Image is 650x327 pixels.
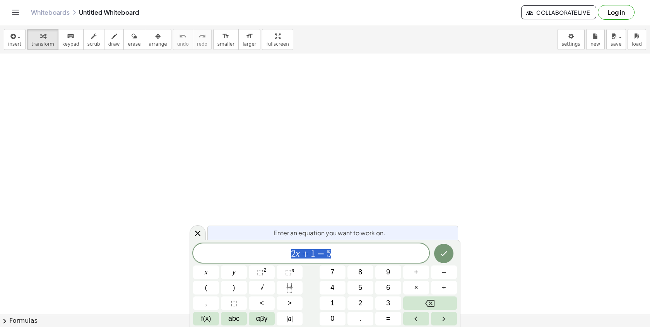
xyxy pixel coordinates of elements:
[291,315,293,322] span: |
[330,313,334,324] span: 0
[231,298,237,308] span: ⬚
[347,265,373,279] button: 8
[403,265,429,279] button: Plus
[249,281,275,294] button: Square root
[108,41,120,47] span: draw
[249,296,275,310] button: Less than
[197,41,207,47] span: redo
[277,296,303,310] button: Greater than
[145,29,171,50] button: arrange
[598,5,635,20] button: Log in
[375,281,401,294] button: 6
[434,244,453,263] button: Done
[260,298,264,308] span: <
[414,267,418,277] span: +
[528,9,590,16] span: Collaborate Live
[193,312,219,325] button: Functions
[628,29,646,50] button: load
[221,296,247,310] button: Placeholder
[287,298,292,308] span: >
[347,296,373,310] button: 2
[330,267,334,277] span: 7
[320,281,346,294] button: 4
[320,296,346,310] button: 1
[330,298,334,308] span: 1
[431,265,457,279] button: Minus
[277,312,303,325] button: Absolute value
[221,281,247,294] button: )
[222,32,229,41] i: format_size
[327,249,331,259] span: 5
[320,312,346,325] button: 0
[358,298,362,308] span: 2
[632,41,642,47] span: load
[193,265,219,279] button: x
[347,312,373,325] button: .
[228,313,239,324] span: abc
[213,29,239,50] button: format_sizesmaller
[287,313,293,324] span: a
[104,29,124,50] button: draw
[193,296,219,310] button: ,
[8,41,21,47] span: insert
[260,282,264,293] span: √
[233,267,236,277] span: y
[521,5,596,19] button: Collaborate Live
[292,267,294,273] sup: n
[221,312,247,325] button: Alphabet
[431,312,457,325] button: Right arrow
[590,41,600,47] span: new
[606,29,626,50] button: save
[277,281,303,294] button: Fraction
[358,282,362,293] span: 5
[205,267,208,277] span: x
[442,282,446,293] span: ÷
[238,29,260,50] button: format_sizelarger
[330,282,334,293] span: 4
[277,265,303,279] button: Superscript
[386,267,390,277] span: 9
[262,29,293,50] button: fullscreen
[177,41,189,47] span: undo
[249,312,275,325] button: Greek alphabet
[217,41,234,47] span: smaller
[311,249,315,259] span: 1
[285,268,292,276] span: ⬚
[586,29,605,50] button: new
[87,41,100,47] span: scrub
[274,228,385,238] span: Enter an equation you want to work on.
[62,41,79,47] span: keypad
[67,32,74,41] i: keyboard
[562,41,580,47] span: settings
[266,41,289,47] span: fullscreen
[263,267,267,273] sup: 2
[287,315,288,322] span: |
[31,9,70,16] a: Whiteboards
[83,29,104,50] button: scrub
[403,281,429,294] button: Times
[201,313,211,324] span: f(x)
[558,29,585,50] button: settings
[403,312,429,325] button: Left arrow
[291,249,296,259] span: 2
[375,265,401,279] button: 9
[256,313,268,324] span: αβγ
[386,313,390,324] span: =
[431,281,457,294] button: Divide
[205,282,207,293] span: (
[320,265,346,279] button: 7
[243,41,256,47] span: larger
[198,32,206,41] i: redo
[296,248,300,259] var: x
[123,29,145,50] button: erase
[386,282,390,293] span: 6
[442,267,446,277] span: –
[249,265,275,279] button: Squared
[4,29,26,50] button: insert
[359,313,361,324] span: .
[414,282,418,293] span: ×
[403,296,457,310] button: Backspace
[347,281,373,294] button: 5
[375,312,401,325] button: Equals
[205,298,207,308] span: ,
